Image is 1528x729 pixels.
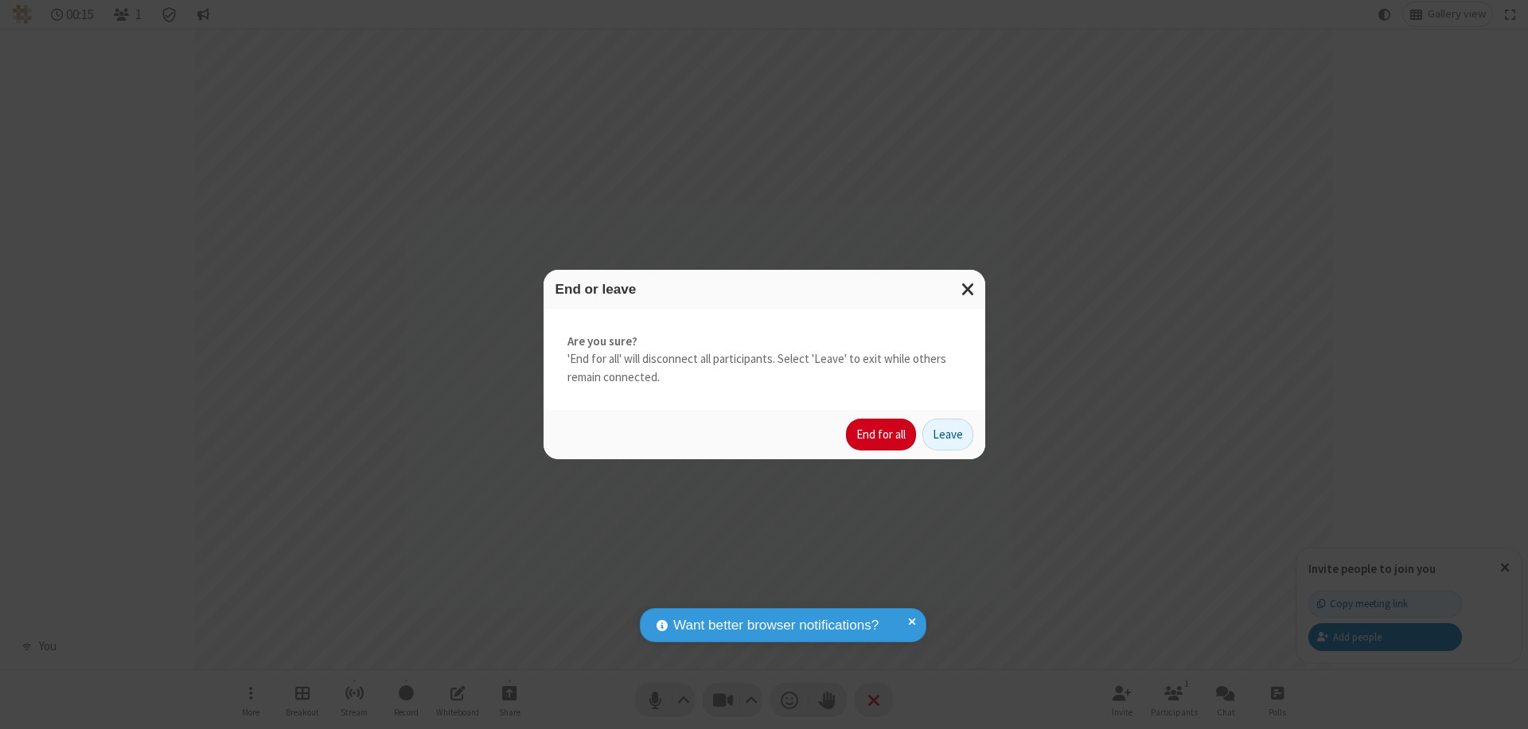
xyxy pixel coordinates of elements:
strong: Are you sure? [567,333,961,351]
button: Close modal [952,270,985,309]
div: 'End for all' will disconnect all participants. Select 'Leave' to exit while others remain connec... [544,309,985,411]
span: Want better browser notifications? [673,615,879,636]
button: Leave [922,419,973,450]
h3: End or leave [555,282,973,297]
button: End for all [846,419,916,450]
